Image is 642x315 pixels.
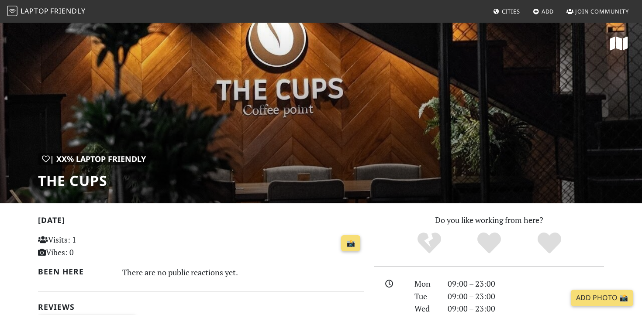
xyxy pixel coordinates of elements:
div: No [399,231,459,255]
a: Add [529,3,558,19]
p: Do you like working from here? [374,214,604,226]
span: Friendly [50,6,85,16]
h2: Reviews [38,302,364,312]
h2: Been here [38,267,112,276]
p: Visits: 1 Vibes: 0 [38,233,140,259]
div: Definitely! [519,231,580,255]
div: Yes [459,231,519,255]
span: Cities [502,7,520,15]
span: Laptop [21,6,49,16]
div: 09:00 – 23:00 [442,302,609,315]
h1: The Cups [38,172,150,189]
a: Join Community [563,3,632,19]
a: 📸 [341,235,360,252]
img: LaptopFriendly [7,6,17,16]
div: 09:00 – 23:00 [442,277,609,290]
div: | XX% Laptop Friendly [38,153,150,165]
div: Mon [409,277,442,290]
span: Join Community [575,7,629,15]
div: Tue [409,290,442,303]
div: Wed [409,302,442,315]
span: Add [542,7,554,15]
a: Add Photo 📸 [571,290,633,306]
h2: [DATE] [38,216,364,228]
a: Cities [490,3,524,19]
a: LaptopFriendly LaptopFriendly [7,4,86,19]
div: 09:00 – 23:00 [442,290,609,303]
div: There are no public reactions yet. [122,265,364,279]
